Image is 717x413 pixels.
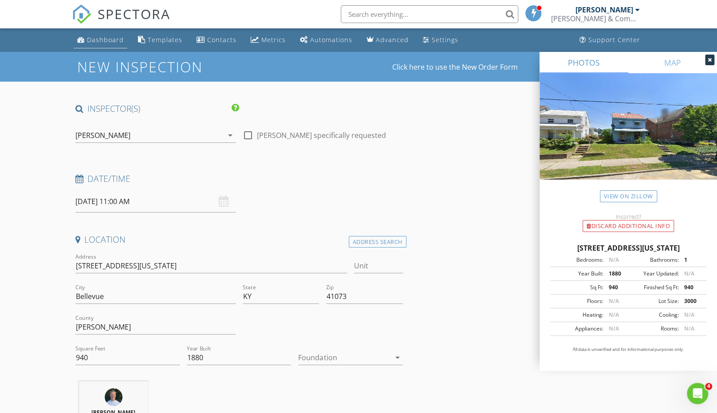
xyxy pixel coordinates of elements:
[600,190,657,202] a: View on Zillow
[628,52,717,73] a: MAP
[628,325,678,333] div: Rooms:
[628,311,678,319] div: Cooling:
[553,256,603,264] div: Bedrooms:
[261,35,286,44] div: Metrics
[678,256,704,264] div: 1
[75,103,239,114] h4: INSPECTOR(S)
[608,325,619,333] span: N/A
[74,32,127,48] a: Dashboard
[553,270,603,278] div: Year Built:
[678,298,704,306] div: 3000
[75,131,130,139] div: [PERSON_NAME]
[247,32,289,48] a: Metrics
[105,388,122,406] img: img_0067.jpeg
[553,298,603,306] div: Floors:
[684,270,694,278] span: N/A
[628,256,678,264] div: Bathrooms:
[540,52,628,73] a: PHOTOS
[257,131,386,140] label: [PERSON_NAME] specifically requested
[575,32,643,48] a: Support Center
[608,311,619,319] span: N/A
[684,325,694,333] span: N/A
[75,173,403,185] h4: Date/Time
[392,63,518,71] a: Click here to use the New Order Form
[363,32,412,48] a: Advanced
[588,35,640,44] div: Support Center
[550,243,706,254] div: [STREET_ADDRESS][US_STATE]
[628,298,678,306] div: Lot Size:
[72,12,170,31] a: SPECTORA
[628,284,678,292] div: Finished Sq Ft:
[603,270,628,278] div: 1880
[376,35,409,44] div: Advanced
[608,256,619,264] span: N/A
[392,352,403,363] i: arrow_drop_down
[75,191,236,212] input: Select date
[77,59,274,75] h1: New Inspection
[628,270,678,278] div: Year Updated:
[540,73,717,201] img: streetview
[341,5,518,23] input: Search everything...
[72,4,91,24] img: The Best Home Inspection Software - Spectora
[296,32,356,48] a: Automations (Basic)
[432,35,458,44] div: Settings
[419,32,462,48] a: Settings
[207,35,236,44] div: Contacts
[687,383,708,404] iframe: Intercom live chat
[193,32,240,48] a: Contacts
[87,35,124,44] div: Dashboard
[553,284,603,292] div: Sq Ft:
[608,298,619,305] span: N/A
[553,325,603,333] div: Appliances:
[678,284,704,292] div: 940
[705,383,712,390] span: 4
[98,4,170,23] span: SPECTORA
[310,35,352,44] div: Automations
[550,347,706,353] p: All data is unverified and for informational purposes only.
[134,32,186,48] a: Templates
[575,5,633,14] div: [PERSON_NAME]
[553,311,603,319] div: Heating:
[551,14,639,23] div: Watts & Company Home Inspections
[540,213,717,220] div: Incorrect?
[225,130,236,141] i: arrow_drop_down
[75,234,403,245] h4: Location
[684,311,694,319] span: N/A
[349,236,406,248] div: Address Search
[583,220,674,232] div: Discard Additional info
[148,35,182,44] div: Templates
[603,284,628,292] div: 940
